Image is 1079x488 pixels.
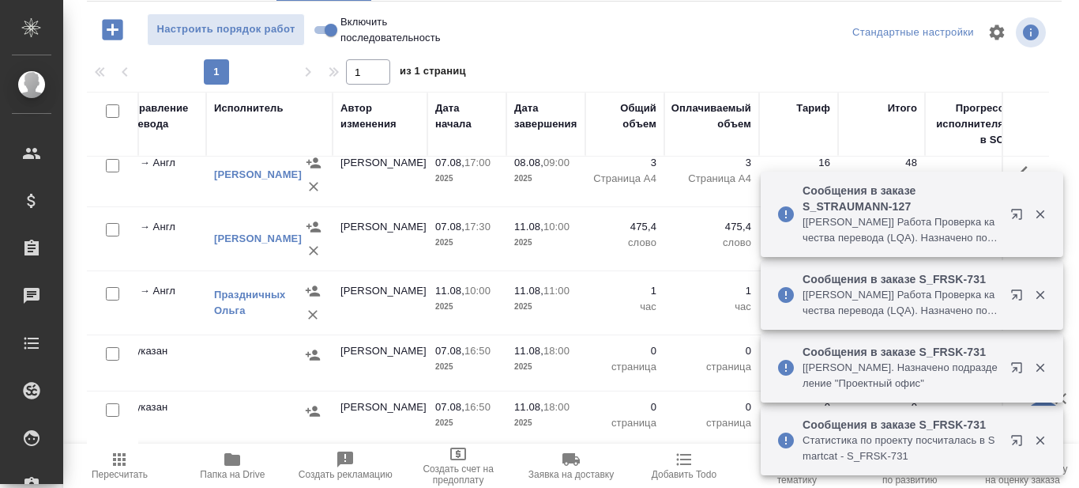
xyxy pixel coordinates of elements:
p: 48 [846,155,917,171]
a: Праздничных Ольга [214,289,286,316]
div: Дата завершения [514,100,577,132]
button: Добавить работу [91,13,134,46]
p: 10:00 [464,285,491,297]
span: Пересчитать [92,469,148,480]
button: Открыть в новой вкладке [1001,279,1039,317]
p: 1 [672,283,751,299]
p: слово [593,235,656,251]
p: 2025 [435,171,498,187]
button: Удалить [302,175,325,199]
p: 2025 [514,235,577,251]
div: split button [848,21,978,45]
p: 2025 [514,171,577,187]
span: Определить тематику [750,463,844,486]
p: Страница А4 [672,171,751,187]
p: 0 [593,343,656,359]
td: [PERSON_NAME] [333,275,427,331]
span: Создать рекламацию [299,469,393,480]
button: Назначить [302,215,325,239]
td: Рус → Англ [111,147,206,202]
button: Удалить [302,239,325,263]
button: Открыть в новой вкладке [1001,199,1039,236]
button: Назначить [301,343,325,367]
a: [PERSON_NAME] [214,233,302,244]
p: 0 [672,343,751,359]
p: 11.08, [514,345,543,357]
p: 3 [672,155,751,171]
p: слово [672,235,751,251]
p: 11.08, [435,285,464,297]
p: Сообщения в заказе S_FRSK-731 [803,344,1000,360]
span: Включить последовательность [340,14,441,46]
p: Сообщения в заказе S_FRSK-731 [803,417,1000,433]
span: из 1 страниц [400,62,466,85]
p: 16:50 [464,345,491,357]
p: 3 [593,155,656,171]
p: 2025 [514,359,577,375]
p: 07.08, [435,345,464,357]
p: 1 [593,283,656,299]
p: страница [593,415,656,431]
td: [PERSON_NAME] [333,211,427,267]
button: Назначить [301,399,325,423]
span: Папка на Drive [200,469,265,480]
td: Не указан [111,335,206,391]
button: Назначить [302,151,325,175]
p: [[PERSON_NAME]] Работа Проверка качества перевода (LQA). Назначено подразделение "TechQA" [803,287,1000,319]
div: Прогресс исполнителя в SC [933,100,1004,148]
p: 09:00 [543,157,570,168]
p: 11.08, [514,401,543,413]
button: Удалить [301,303,325,327]
p: страница [672,415,751,431]
div: Оплачиваемый объем [671,100,751,132]
p: 11.08, [514,285,543,297]
p: [[PERSON_NAME]] Работа Проверка качества перевода (LQA). Назначено подразделение "TechQA" [803,214,1000,246]
span: Создать счет на предоплату [412,463,506,486]
span: Настроить порядок работ [156,21,296,39]
p: Сообщения в заказе S_STRAUMANN-127 [803,183,1000,214]
p: Сообщения в заказе S_FRSK-731 [803,271,1000,287]
p: 10:00 [543,221,570,233]
button: Закрыть [1024,288,1056,302]
p: 0 [672,399,751,415]
p: 2025 [514,415,577,431]
div: Итого [888,100,917,116]
button: Создать счет на предоплату [402,444,515,488]
p: 475,4 [672,219,751,235]
button: Настроить порядок работ [147,13,305,46]
a: [PERSON_NAME] [214,168,302,180]
button: Закрыть [1024,361,1056,375]
p: [[PERSON_NAME]. Назначено подразделение "Проектный офис" [803,360,1000,392]
div: Общий объем [593,100,656,132]
p: 18:00 [543,345,570,357]
p: страница [672,359,751,375]
div: Направление перевода [119,100,198,132]
button: Добавить Todo [627,444,740,488]
p: 16 [767,155,830,171]
p: час [672,299,751,315]
button: Пересчитать [63,444,176,488]
p: 11.08, [514,221,543,233]
p: 07.08, [435,157,464,168]
p: 16:50 [464,401,491,413]
p: Страница А4 [593,171,656,187]
p: 475,4 [593,219,656,235]
button: Закрыть [1024,433,1056,448]
p: 2025 [514,299,577,315]
p: 08.08, [514,157,543,168]
td: [PERSON_NAME] [333,147,427,202]
p: 17:30 [464,221,491,233]
button: Создать рекламацию [289,444,402,488]
p: 2025 [435,359,498,375]
p: 17:00 [464,157,491,168]
p: 2025 [435,235,498,251]
div: Тариф [796,100,830,116]
button: Заявка на доставку [515,444,628,488]
button: Назначить [301,279,325,303]
td: [PERSON_NAME] [333,392,427,447]
button: Открыть в новой вкладке [1001,352,1039,390]
p: 11:00 [543,285,570,297]
td: Не указан [111,392,206,447]
div: Исполнитель [214,100,284,116]
p: Cтатистика по проекту посчиталась в Smartcat - S_FRSK-731 [803,433,1000,464]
